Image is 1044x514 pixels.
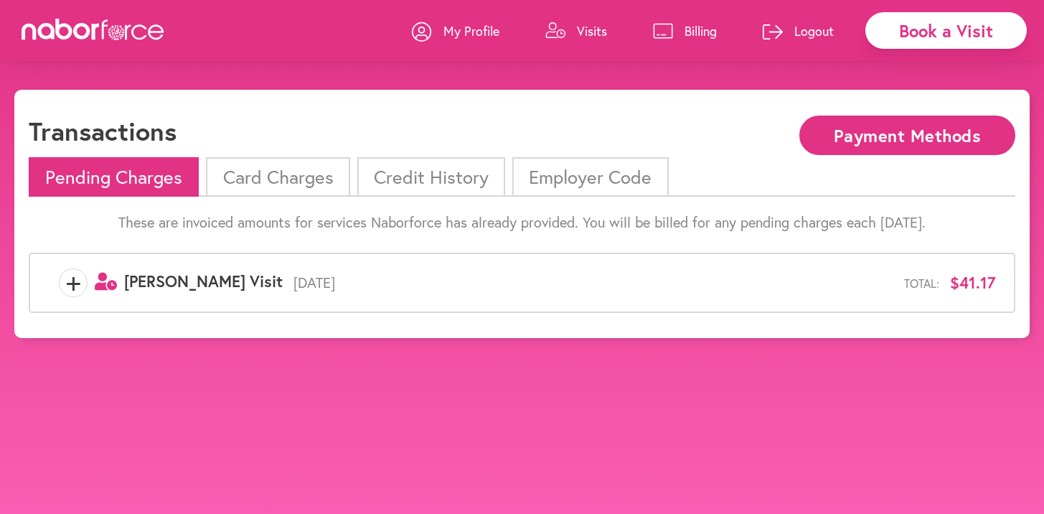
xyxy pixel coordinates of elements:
[763,9,834,52] a: Logout
[357,157,505,197] li: Credit History
[904,276,939,290] span: Total:
[653,9,717,52] a: Billing
[545,9,607,52] a: Visits
[799,116,1015,155] button: Payment Methods
[799,127,1015,141] a: Payment Methods
[29,116,177,146] h1: Transactions
[865,12,1027,49] div: Book a Visit
[685,22,717,39] p: Billing
[443,22,499,39] p: My Profile
[412,9,499,52] a: My Profile
[794,22,834,39] p: Logout
[950,274,996,292] span: $41.17
[29,157,199,197] li: Pending Charges
[60,268,87,297] span: +
[577,22,607,39] p: Visits
[206,157,349,197] li: Card Charges
[124,271,283,291] span: [PERSON_NAME] Visit
[283,274,904,291] span: [DATE]
[29,214,1015,231] p: These are invoiced amounts for services Naborforce has already provided. You will be billed for a...
[512,157,668,197] li: Employer Code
